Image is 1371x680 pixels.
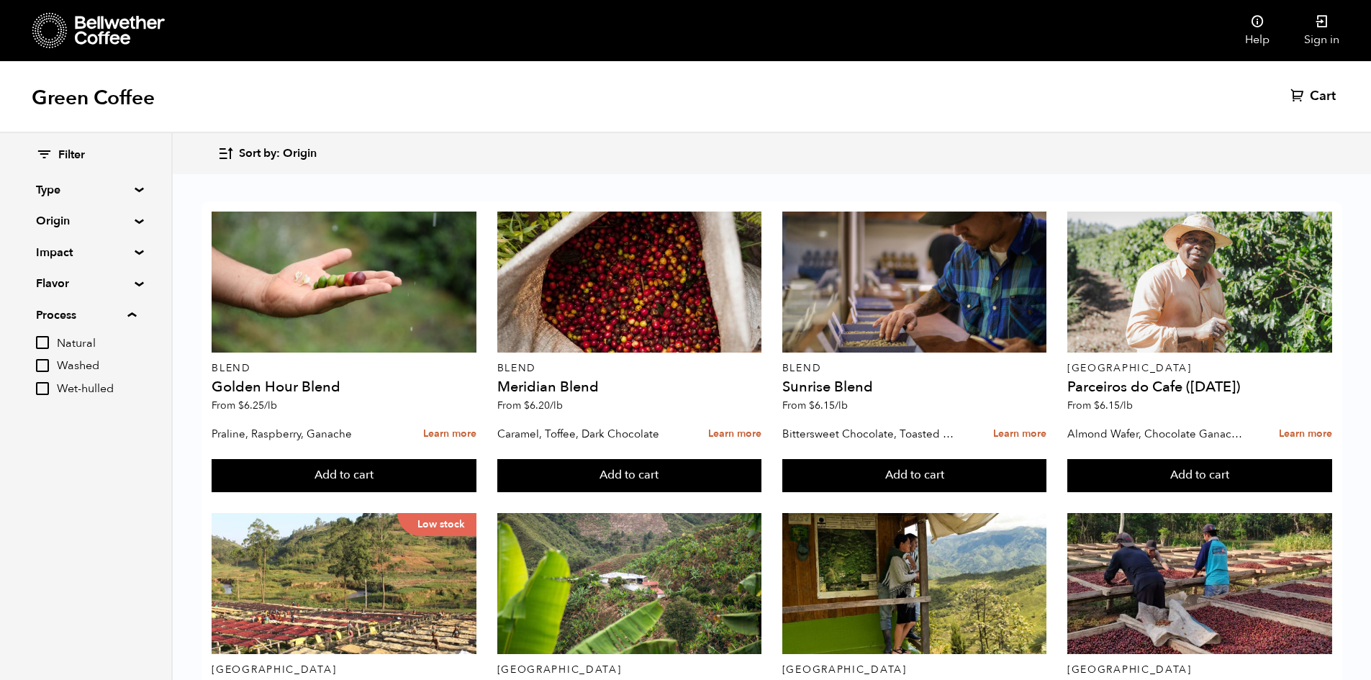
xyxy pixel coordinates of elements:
[1067,665,1332,675] p: [GEOGRAPHIC_DATA]
[36,244,135,261] summary: Impact
[1120,399,1133,412] span: /lb
[782,363,1047,373] p: Blend
[36,307,136,324] summary: Process
[57,336,136,352] span: Natural
[782,459,1047,492] button: Add to cart
[1290,88,1339,105] a: Cart
[1094,399,1100,412] span: $
[397,513,476,536] p: Low stock
[36,212,135,230] summary: Origin
[36,336,49,349] input: Natural
[835,399,848,412] span: /lb
[212,363,476,373] p: Blend
[809,399,815,412] span: $
[36,275,135,292] summary: Flavor
[809,399,848,412] bdi: 6.15
[36,382,49,395] input: Wet-hulled
[524,399,530,412] span: $
[212,423,392,445] p: Praline, Raspberry, Ganache
[57,358,136,374] span: Washed
[497,423,677,445] p: Caramel, Toffee, Dark Chocolate
[212,380,476,394] h4: Golden Hour Blend
[239,146,317,162] span: Sort by: Origin
[212,513,476,654] a: Low stock
[36,181,135,199] summary: Type
[1067,423,1247,445] p: Almond Wafer, Chocolate Ganache, Bing Cherry
[238,399,277,412] bdi: 6.25
[58,148,85,163] span: Filter
[497,459,762,492] button: Add to cart
[238,399,244,412] span: $
[497,665,762,675] p: [GEOGRAPHIC_DATA]
[1094,399,1133,412] bdi: 6.15
[36,359,49,372] input: Washed
[782,380,1047,394] h4: Sunrise Blend
[57,381,136,397] span: Wet-hulled
[212,665,476,675] p: [GEOGRAPHIC_DATA]
[993,419,1046,450] a: Learn more
[497,399,563,412] span: From
[782,423,962,445] p: Bittersweet Chocolate, Toasted Marshmallow, Candied Orange, Praline
[497,363,762,373] p: Blend
[524,399,563,412] bdi: 6.20
[423,419,476,450] a: Learn more
[1067,459,1332,492] button: Add to cart
[32,85,155,111] h1: Green Coffee
[550,399,563,412] span: /lb
[1067,363,1332,373] p: [GEOGRAPHIC_DATA]
[1067,380,1332,394] h4: Parceiros do Cafe ([DATE])
[1310,88,1336,105] span: Cart
[1067,399,1133,412] span: From
[497,380,762,394] h4: Meridian Blend
[264,399,277,412] span: /lb
[782,399,848,412] span: From
[782,665,1047,675] p: [GEOGRAPHIC_DATA]
[1279,419,1332,450] a: Learn more
[212,399,277,412] span: From
[708,419,761,450] a: Learn more
[212,459,476,492] button: Add to cart
[217,137,317,171] button: Sort by: Origin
